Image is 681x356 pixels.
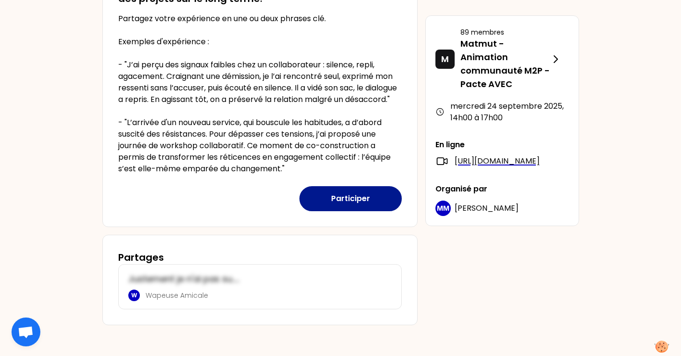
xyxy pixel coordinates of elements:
p: W [131,292,137,299]
p: M [441,52,449,66]
p: 89 membres [460,27,550,37]
div: mercredi 24 septembre 2025 , 14h00 à 17h00 [435,101,569,124]
button: Participer [299,186,402,211]
p: Wapeuse Amicale [146,291,386,300]
p: Organisé par [435,183,569,195]
a: [URL][DOMAIN_NAME] [455,155,540,167]
p: MM [437,203,449,213]
p: Justement je n'ai pas su..... [128,272,386,286]
p: Partagez votre expérience en une ou deux phrases clé. Exemples d'expérience : - "J’ai perçu des s... [118,13,402,175]
span: [PERSON_NAME] [455,203,519,214]
p: Matmut - Animation communauté M2P - Pacte AVEC [460,37,550,91]
h3: Partages [118,251,164,264]
p: En ligne [435,139,569,151]
div: Ouvrir le chat [12,318,40,346]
